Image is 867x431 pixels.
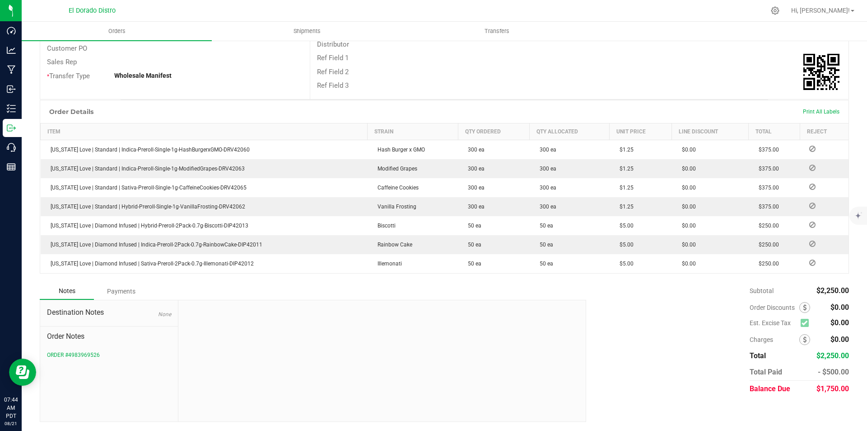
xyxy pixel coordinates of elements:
span: $0.00 [677,242,696,248]
span: Orders [96,27,138,35]
span: [US_STATE] Love | Diamond Infused | Indica-Preroll-2Pack-0.7g-RainbowCake-DIP42011 [46,242,262,248]
th: Reject [800,123,848,140]
th: Item [41,123,368,140]
span: Customer PO [47,44,87,52]
span: Charges [750,336,799,343]
span: 300 ea [463,185,485,191]
strong: Wholesale Manifest [114,72,172,79]
h1: Order Details [49,108,93,115]
inline-svg: Inbound [7,85,16,94]
span: Transfer Type [47,72,90,80]
span: $0.00 [677,260,696,267]
th: Unit Price [610,123,672,140]
span: Illemonati [373,260,402,267]
span: 300 ea [535,204,556,210]
span: Ref Field 1 [317,54,349,62]
span: Calculate excise tax [801,317,813,329]
p: 08/21 [4,420,18,427]
th: Line Discount [672,123,749,140]
span: $0.00 [830,303,849,312]
span: 50 ea [463,223,481,229]
th: Total [749,123,800,140]
span: Print All Labels [803,109,839,115]
span: Modified Grapes [373,166,417,172]
span: $250.00 [754,242,779,248]
a: Shipments [212,22,402,41]
span: $2,250.00 [816,286,849,295]
div: Notes [40,283,94,300]
span: Distributor [317,40,349,48]
span: Hash Burger x GMO [373,147,425,153]
inline-svg: Outbound [7,123,16,133]
span: $2,250.00 [816,351,849,360]
span: 300 ea [463,204,485,210]
span: 50 ea [535,260,553,267]
span: $1.25 [615,204,634,210]
span: Reject Inventory [806,203,819,208]
th: Strain [368,123,458,140]
span: Reject Inventory [806,184,819,189]
span: [US_STATE] Love | Diamond Infused | Hybrid-Preroll-2Pack-0.7g-Biscotti-DIP42013 [46,223,248,229]
span: Shipments [281,27,333,35]
span: $0.00 [830,335,849,344]
span: $375.00 [754,185,779,191]
span: El Dorado Distro [69,7,116,14]
span: Caffeine Cookies [373,185,419,191]
span: $250.00 [754,223,779,229]
span: Reject Inventory [806,222,819,227]
span: [US_STATE] Love | Diamond Infused | Sativa-Preroll-2Pack-0.7g-Illemonati-DIP42012 [46,260,254,267]
span: Reject Inventory [806,241,819,246]
span: Order Discounts [750,304,799,311]
span: Order Notes [47,331,171,342]
span: [US_STATE] Love | Standard | Indica-Preroll-Single-1g-ModifiedGrapes-DRV42063 [46,166,245,172]
span: 300 ea [535,185,556,191]
span: Subtotal [750,287,774,294]
inline-svg: Analytics [7,46,16,55]
span: Balance Due [750,384,790,393]
span: Ref Field 2 [317,68,349,76]
span: 300 ea [535,166,556,172]
span: 300 ea [463,166,485,172]
span: Reject Inventory [806,146,819,152]
span: $5.00 [615,260,634,267]
inline-svg: Reports [7,162,16,171]
div: Payments [94,283,148,299]
span: $1.25 [615,147,634,153]
span: None [158,311,171,317]
span: Hi, [PERSON_NAME]! [791,7,850,14]
span: Reject Inventory [806,165,819,171]
span: Total [750,351,766,360]
span: $0.00 [677,223,696,229]
span: 50 ea [535,242,553,248]
span: $0.00 [677,166,696,172]
span: - $500.00 [818,368,849,376]
span: 300 ea [463,147,485,153]
span: Total Paid [750,368,782,376]
span: $1,750.00 [816,384,849,393]
iframe: Resource center [9,359,36,386]
span: 50 ea [463,260,481,267]
inline-svg: Inventory [7,104,16,113]
span: Biscotti [373,223,396,229]
span: $0.00 [830,318,849,327]
span: $1.25 [615,166,634,172]
span: $375.00 [754,166,779,172]
span: $0.00 [677,147,696,153]
span: Transfers [472,27,522,35]
span: $5.00 [615,223,634,229]
div: Manage settings [769,6,781,15]
span: Destination Notes [47,307,171,318]
span: Est. Excise Tax [750,319,797,327]
span: [US_STATE] Love | Standard | Hybrid-Preroll-Single-1g-VanillaFrosting-DRV42062 [46,204,245,210]
span: $250.00 [754,260,779,267]
span: [US_STATE] Love | Standard | Indica-Preroll-Single-1g-HashBurgerxGMO-DRV42060 [46,147,250,153]
th: Qty Allocated [530,123,610,140]
span: Vanilla Frosting [373,204,416,210]
span: [US_STATE] Love | Standard | Sativa-Preroll-Single-1g-CaffeineCookies-DRV42065 [46,185,247,191]
qrcode: 00002060 [803,54,839,90]
span: 50 ea [463,242,481,248]
span: $0.00 [677,204,696,210]
a: Orders [22,22,212,41]
span: 300 ea [535,147,556,153]
span: Reject Inventory [806,260,819,265]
